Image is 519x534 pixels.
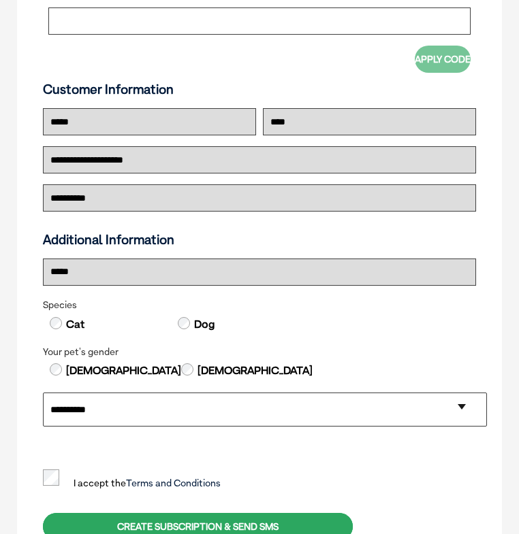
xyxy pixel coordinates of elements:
a: Terms and Conditions [126,477,221,488]
input: I accept theTerms and Conditions [43,469,59,486]
h3: Additional Information [37,232,482,248]
legend: Your pet's gender [43,346,476,358]
h3: Customer Information [43,82,476,97]
legend: Species [43,299,476,311]
button: Apply Code [415,46,471,73]
label: I accept the [43,478,221,493]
